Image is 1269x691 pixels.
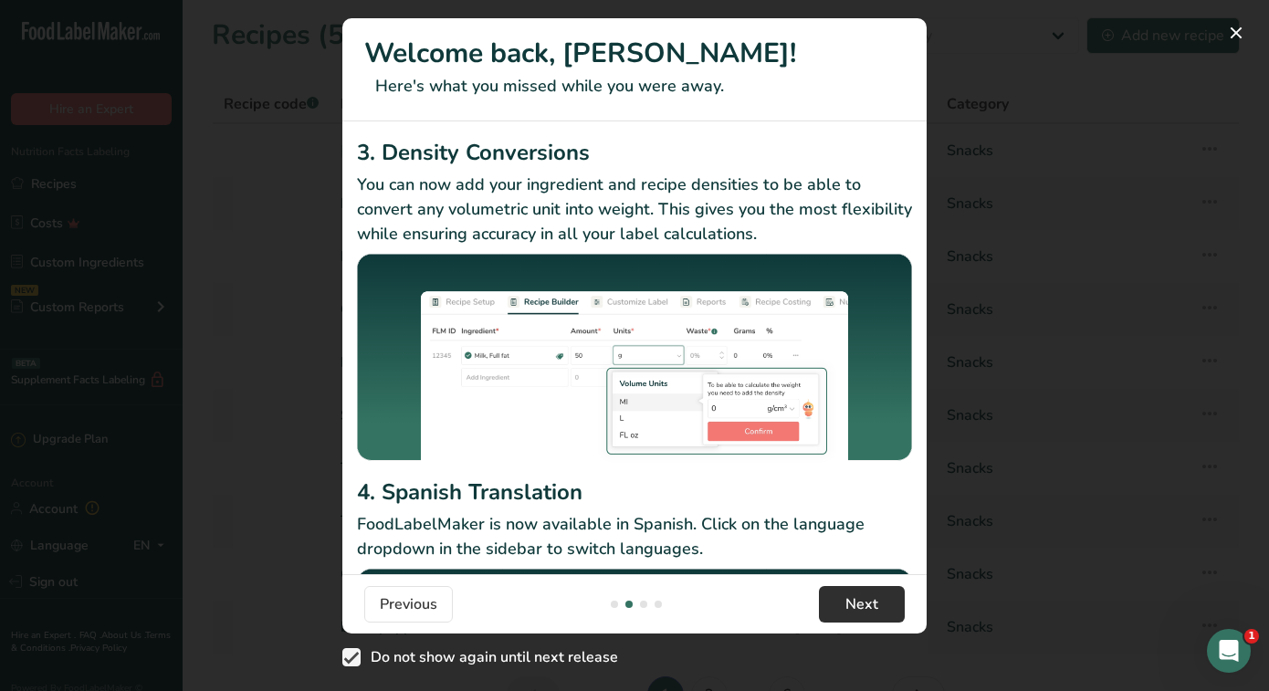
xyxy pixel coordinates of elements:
[819,586,905,623] button: Next
[357,173,912,246] p: You can now add your ingredient and recipe densities to be able to convert any volumetric unit in...
[364,33,905,74] h1: Welcome back, [PERSON_NAME]!
[1207,629,1251,673] iframe: Intercom live chat
[845,593,878,615] span: Next
[380,593,437,615] span: Previous
[357,254,912,469] img: Density Conversions
[357,476,912,508] h2: 4. Spanish Translation
[357,512,912,561] p: FoodLabelMaker is now available in Spanish. Click on the language dropdown in the sidebar to swit...
[364,74,905,99] p: Here's what you missed while you were away.
[361,648,618,666] span: Do not show again until next release
[1244,629,1259,644] span: 1
[364,586,453,623] button: Previous
[357,136,912,169] h2: 3. Density Conversions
